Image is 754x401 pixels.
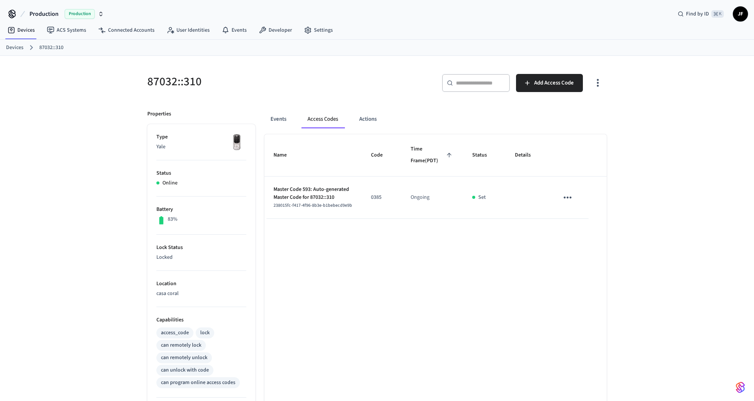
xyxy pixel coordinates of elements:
[161,329,189,337] div: access_code
[733,6,748,22] button: JF
[156,133,246,141] p: Type
[161,379,235,387] div: can program online access codes
[161,366,209,374] div: can unlock with code
[515,149,541,161] span: Details
[672,7,730,21] div: Find by ID⌘ K
[92,23,161,37] a: Connected Accounts
[39,44,63,52] a: 87032::310
[147,74,372,89] h5: 87032::310
[264,110,607,128] div: ant example
[156,244,246,252] p: Lock Status
[156,290,246,298] p: casa coral
[156,169,246,177] p: Status
[686,10,709,18] span: Find by ID
[402,177,463,219] td: Ongoing
[161,341,201,349] div: can remotely lock
[478,194,486,201] p: Set
[161,23,216,37] a: User Identities
[264,110,292,128] button: Events
[227,133,246,152] img: Yale Assure Touchscreen Wifi Smart Lock, Satin Nickel, Front
[273,186,353,201] p: Master Code 593: Auto-generated Master Code for 87032::310
[156,254,246,261] p: Locked
[156,143,246,151] p: Yale
[736,381,745,393] img: SeamLogoGradient.69752ec5.svg
[156,280,246,288] p: Location
[472,149,497,161] span: Status
[2,23,41,37] a: Devices
[253,23,298,37] a: Developer
[156,206,246,214] p: Battery
[65,9,95,19] span: Production
[200,329,210,337] div: lock
[301,110,344,128] button: Access Codes
[371,149,392,161] span: Code
[264,134,607,219] table: sticky table
[147,110,171,118] p: Properties
[6,44,23,52] a: Devices
[371,194,392,201] p: 0385
[168,215,178,223] p: 83%
[273,202,352,209] span: 238015fc-f417-4f96-8b3e-b1bebecd9e9b
[534,78,574,88] span: Add Access Code
[41,23,92,37] a: ACS Systems
[216,23,253,37] a: Events
[29,9,59,18] span: Production
[162,179,178,187] p: Online
[734,7,747,21] span: JF
[298,23,339,37] a: Settings
[156,316,246,324] p: Capabilities
[711,10,724,18] span: ⌘ K
[273,149,297,161] span: Name
[516,74,583,92] button: Add Access Code
[161,354,207,362] div: can remotely unlock
[353,110,383,128] button: Actions
[411,143,454,167] span: Time Frame(PDT)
